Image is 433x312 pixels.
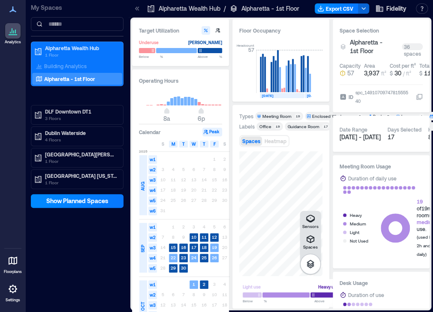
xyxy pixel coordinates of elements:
[340,62,361,69] div: Capacity
[198,54,222,59] span: Above %
[148,155,157,164] span: w1
[390,69,416,78] button: $ 30 / ft²
[243,282,261,291] div: Light use
[46,197,108,205] span: Show Planned Spaces
[3,279,23,305] a: Settings
[263,136,288,146] button: Heatmap
[322,124,329,129] div: 17
[348,174,397,183] div: Duration of daily use
[2,21,24,47] a: Analytics
[198,115,205,122] span: 6p
[139,245,146,252] span: SEP
[388,133,421,141] div: 17
[148,186,157,195] span: w4
[171,265,176,270] text: 29
[212,245,217,250] text: 19
[403,70,411,76] span: / ft²
[44,63,87,69] p: Building Analytics
[288,123,319,129] div: Guidance Room
[201,234,207,240] text: 11
[201,245,207,250] text: 18
[192,141,196,147] span: W
[139,54,163,59] span: Below %
[364,69,379,77] span: 3,937
[139,149,147,154] span: 2025
[162,141,164,147] span: S
[243,298,267,303] span: Below %
[45,179,117,186] p: 1 Floor
[350,211,362,219] div: Heavy
[347,69,354,78] span: 57
[303,244,318,249] p: Spaces
[148,165,157,174] span: w2
[45,51,117,58] p: 1 Floor
[1,250,24,277] a: Floorplans
[44,75,95,82] p: Alpharetta - 1st Floor
[181,255,186,260] text: 23
[45,151,117,158] p: [GEOGRAPHIC_DATA][PERSON_NAME]
[148,243,157,252] span: w3
[45,108,117,115] p: DLF Downtown DT1
[45,115,117,122] p: 3 Floors
[274,124,281,129] div: 19
[203,282,205,287] text: 2
[45,45,117,51] p: Alpharetta Wealth Hub
[202,128,222,136] button: Peak
[373,2,409,15] button: Fidelity
[416,93,423,100] button: IDspc_1491070974781555540
[262,93,274,98] text: [DATE]
[402,43,423,50] div: 36 spaces
[148,223,157,231] span: w1
[417,198,423,204] span: 19
[148,264,157,273] span: w5
[350,38,388,55] span: Alpharetta - 1st Floor
[224,4,226,13] p: /
[45,158,117,165] p: 1 Floor
[239,123,255,130] div: Labels
[340,279,423,287] h3: Desk Usage
[139,26,222,35] h3: Target Utilization
[340,126,367,133] div: Date Range
[213,141,216,147] span: F
[139,38,159,47] div: Underuse
[388,126,421,133] div: Days Selected
[340,162,423,171] h3: Meeting Room Usage
[148,301,157,309] span: w3
[381,70,386,76] span: ft²
[212,255,217,260] text: 26
[181,245,186,250] text: 16
[148,233,157,242] span: w2
[350,237,368,245] div: Not Used
[300,211,321,231] button: Sensors
[242,138,260,144] span: Spaces
[350,228,359,237] div: Light
[181,265,186,270] text: 30
[262,113,292,119] div: Meeting Room
[259,123,271,129] div: Office
[139,76,222,85] h3: Operating Hours
[171,255,176,260] text: 22
[148,291,157,299] span: w2
[191,245,196,250] text: 17
[386,4,406,13] span: Fidelity
[148,196,157,205] span: w5
[171,141,175,147] span: M
[300,231,321,252] button: Spaces
[390,70,393,76] span: $
[364,62,375,69] div: Area
[239,26,322,35] div: Floor Occupancy
[265,138,286,144] span: Heatmap
[45,129,117,136] p: Dublin Waterside
[239,113,253,120] div: Types
[45,172,117,179] p: [GEOGRAPHIC_DATA] [US_STATE]
[6,297,20,303] p: Settings
[159,4,220,13] p: Alpharetta Wealth Hub
[355,88,411,105] div: spc_1491070974781555540
[163,115,170,122] span: 8a
[139,302,146,311] span: OCT
[148,280,157,289] span: w1
[188,38,222,47] div: [PERSON_NAME]
[350,38,398,55] button: Alpharetta - 1st Floor
[390,62,416,69] div: Cost per ft²
[212,234,217,240] text: 12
